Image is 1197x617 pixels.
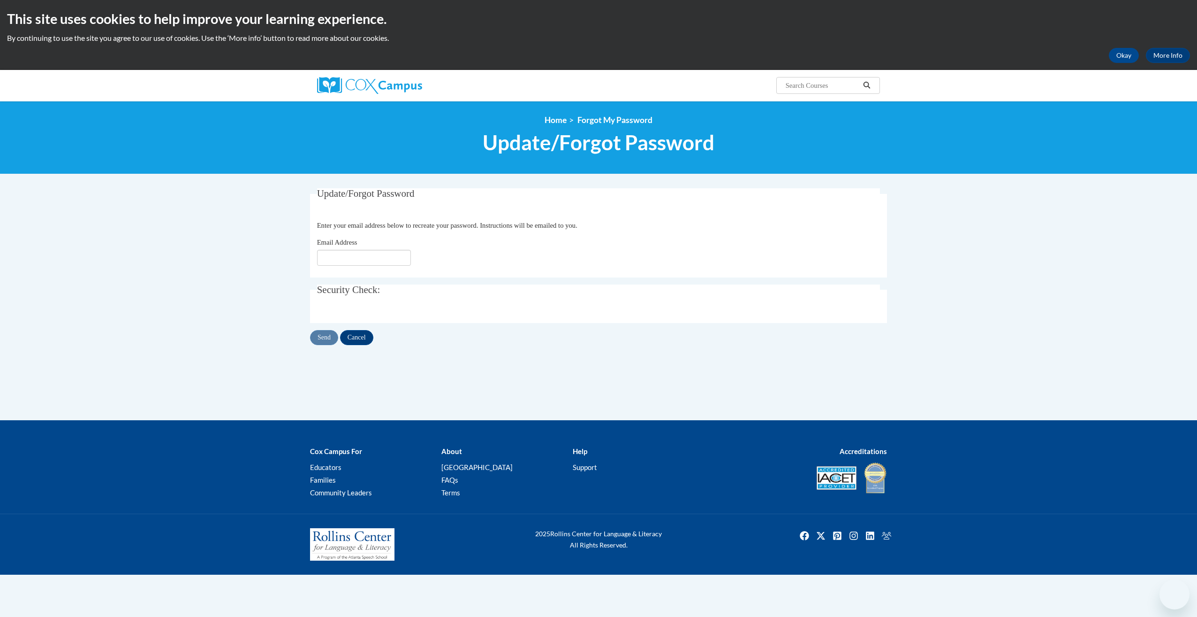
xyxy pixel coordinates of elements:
div: Rollins Center for Language & Literacy All Rights Reserved. [500,528,697,551]
a: [GEOGRAPHIC_DATA] [441,463,513,471]
img: Twitter icon [813,528,828,543]
span: Email Address [317,239,357,246]
span: Update/Forgot Password [483,130,714,155]
input: Cancel [340,330,373,345]
a: Families [310,476,336,484]
img: Facebook icon [797,528,812,543]
img: LinkedIn icon [863,528,878,543]
img: Accredited IACET® Provider [817,466,856,490]
span: 2025 [535,530,550,538]
button: Search [860,80,874,91]
a: Educators [310,463,341,471]
span: Update/Forgot Password [317,188,415,199]
b: About [441,447,462,455]
img: Rollins Center for Language & Literacy - A Program of the Atlanta Speech School [310,528,394,561]
b: Cox Campus For [310,447,362,455]
img: Cox Campus [317,77,422,94]
b: Help [573,447,587,455]
a: Pinterest [830,528,845,543]
a: Cox Campus [317,77,495,94]
img: Facebook group icon [879,528,894,543]
span: Enter your email address below to recreate your password. Instructions will be emailed to you. [317,222,577,229]
a: Terms [441,488,460,497]
input: Email [317,250,411,266]
span: Forgot My Password [577,115,652,125]
img: Instagram icon [846,528,861,543]
a: Support [573,463,597,471]
input: Search Courses [785,80,860,91]
a: Instagram [846,528,861,543]
a: Facebook Group [879,528,894,543]
b: Accreditations [840,447,887,455]
span: Security Check: [317,284,380,295]
img: Pinterest icon [830,528,845,543]
a: Home [545,115,567,125]
a: FAQs [441,476,458,484]
img: IDA® Accredited [864,462,887,494]
a: More Info [1146,48,1190,63]
h2: This site uses cookies to help improve your learning experience. [7,9,1190,28]
a: Community Leaders [310,488,372,497]
a: Facebook [797,528,812,543]
button: Okay [1109,48,1139,63]
p: By continuing to use the site you agree to our use of cookies. Use the ‘More info’ button to read... [7,33,1190,43]
a: Twitter [813,528,828,543]
a: Linkedin [863,528,878,543]
iframe: Button to launch messaging window [1159,579,1189,609]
